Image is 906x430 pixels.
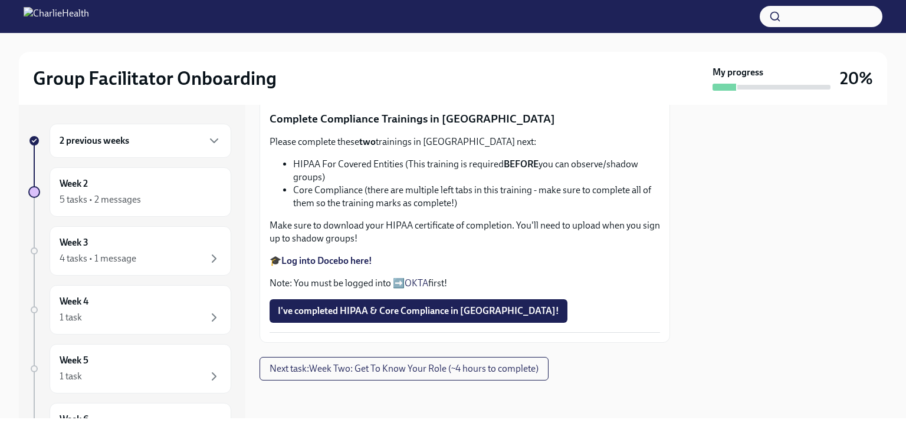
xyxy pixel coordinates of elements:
a: OKTA [405,277,428,289]
h6: Week 3 [60,236,88,249]
div: 5 tasks • 2 messages [60,193,141,206]
p: Note: You must be logged into ➡️ first! [270,277,660,290]
h6: 2 previous weeks [60,134,129,147]
img: CharlieHealth [24,7,89,26]
p: Please complete these trainings in [GEOGRAPHIC_DATA] next: [270,135,660,148]
h2: Group Facilitator Onboarding [33,67,277,90]
li: Core Compliance (there are multiple left tabs in this training - make sure to complete all of the... [293,184,660,210]
div: 1 task [60,370,82,383]
p: Complete Compliance Trainings in [GEOGRAPHIC_DATA] [270,111,660,127]
p: 🎓 [270,254,660,267]
h6: Week 6 [60,413,88,426]
strong: BEFORE [504,158,539,170]
div: 1 task [60,311,82,324]
p: Make sure to download your HIPAA certificate of completion. You'll need to upload when you sign u... [270,219,660,245]
h6: Week 5 [60,354,88,367]
div: 4 tasks • 1 message [60,252,136,265]
span: Next task : Week Two: Get To Know Your Role (~4 hours to complete) [270,363,539,375]
button: I've completed HIPAA & Core Compliance in [GEOGRAPHIC_DATA]! [270,299,567,323]
a: Week 41 task [28,285,231,335]
a: Log into Docebo here! [281,255,372,266]
strong: two [359,136,376,147]
li: HIPAA For Covered Entities (This training is required you can observe/shadow groups) [293,158,660,184]
a: Week 25 tasks • 2 messages [28,167,231,217]
h6: Week 4 [60,295,88,308]
button: Next task:Week Two: Get To Know Your Role (~4 hours to complete) [260,357,549,381]
h6: Week 2 [60,177,88,190]
span: I've completed HIPAA & Core Compliance in [GEOGRAPHIC_DATA]! [278,305,559,317]
div: 2 previous weeks [50,124,231,158]
strong: My progress [713,66,763,79]
a: Week 51 task [28,344,231,393]
h3: 20% [840,68,873,89]
a: Week 34 tasks • 1 message [28,226,231,276]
